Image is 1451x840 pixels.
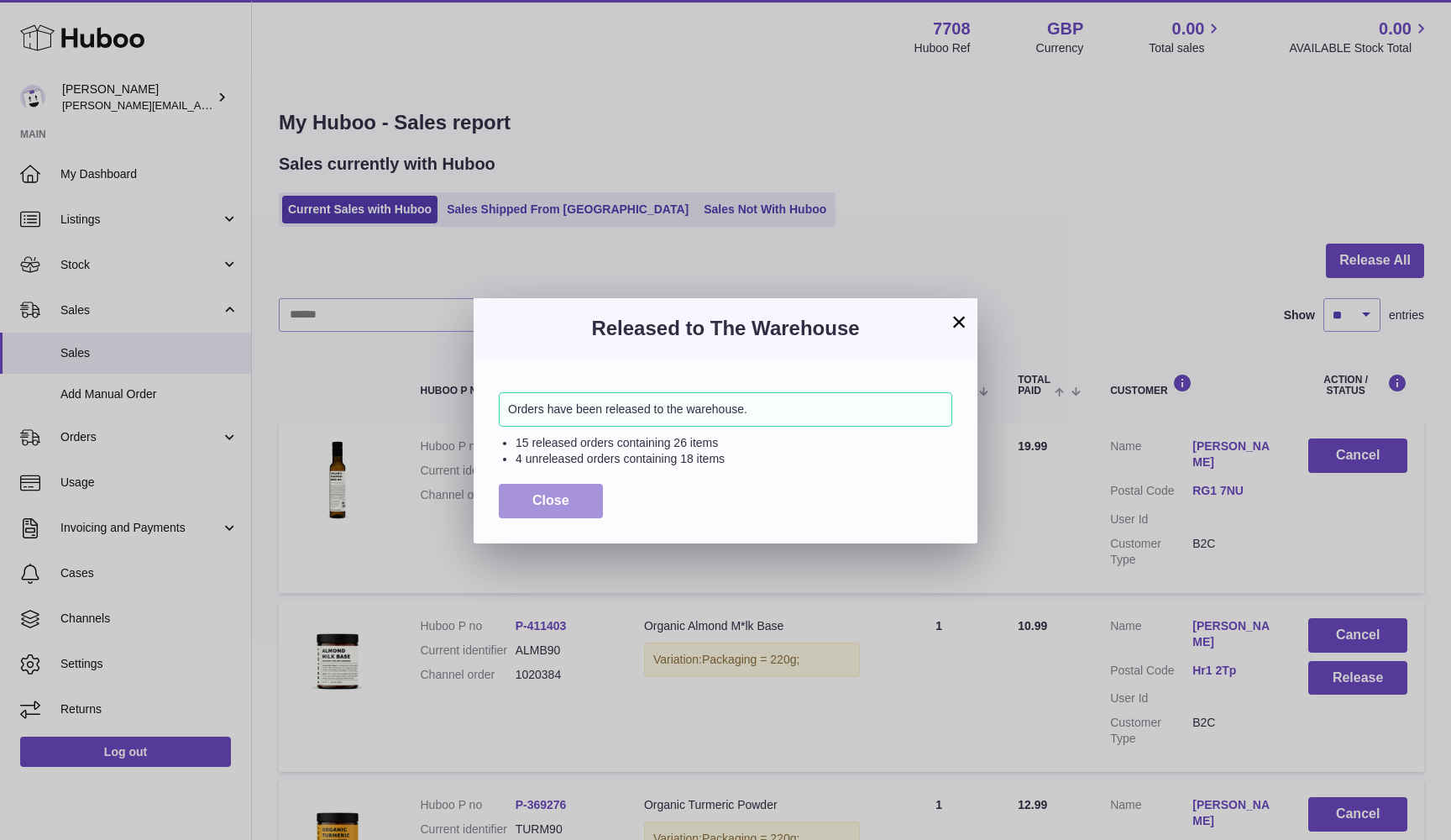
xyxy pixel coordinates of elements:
h3: Released to The Warehouse [499,315,952,342]
button: × [949,312,969,332]
button: Close [499,484,603,518]
li: 4 unreleased orders containing 18 items [516,451,952,467]
li: 15 released orders containing 26 items [516,435,952,451]
div: Orders have been released to the warehouse. [499,392,952,427]
span: Close [532,493,569,507]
